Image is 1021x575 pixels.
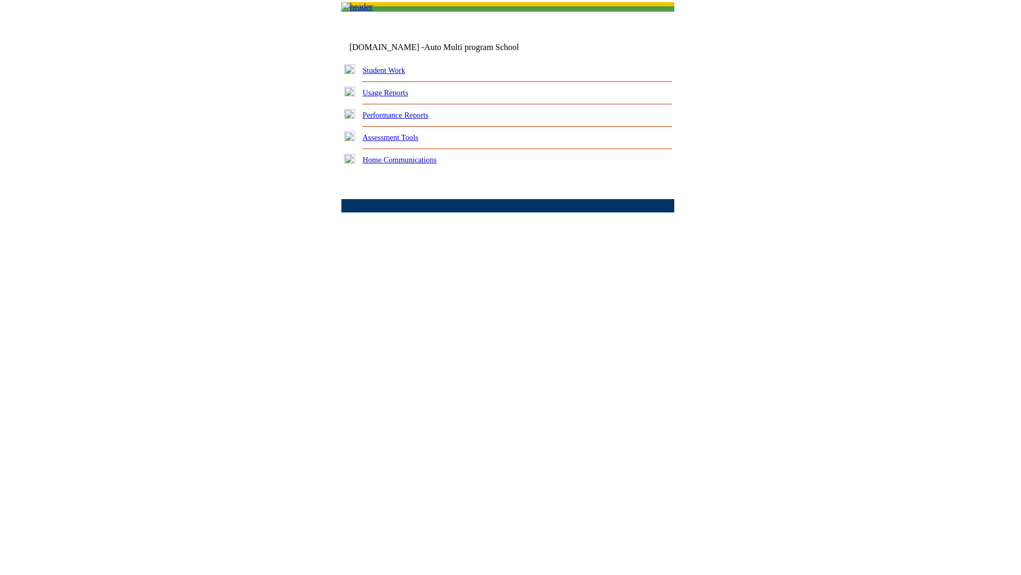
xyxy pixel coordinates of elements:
[363,133,419,142] a: Assessment Tools
[344,87,355,96] img: plus.gif
[424,43,519,52] nobr: Auto Multi program School
[349,43,545,52] td: [DOMAIN_NAME] -
[341,2,373,12] img: header
[363,111,429,119] a: Performance Reports
[363,155,437,164] a: Home Communications
[344,132,355,141] img: plus.gif
[344,154,355,163] img: plus.gif
[344,109,355,119] img: plus.gif
[363,88,408,97] a: Usage Reports
[344,64,355,74] img: plus.gif
[363,66,405,75] a: Student Work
